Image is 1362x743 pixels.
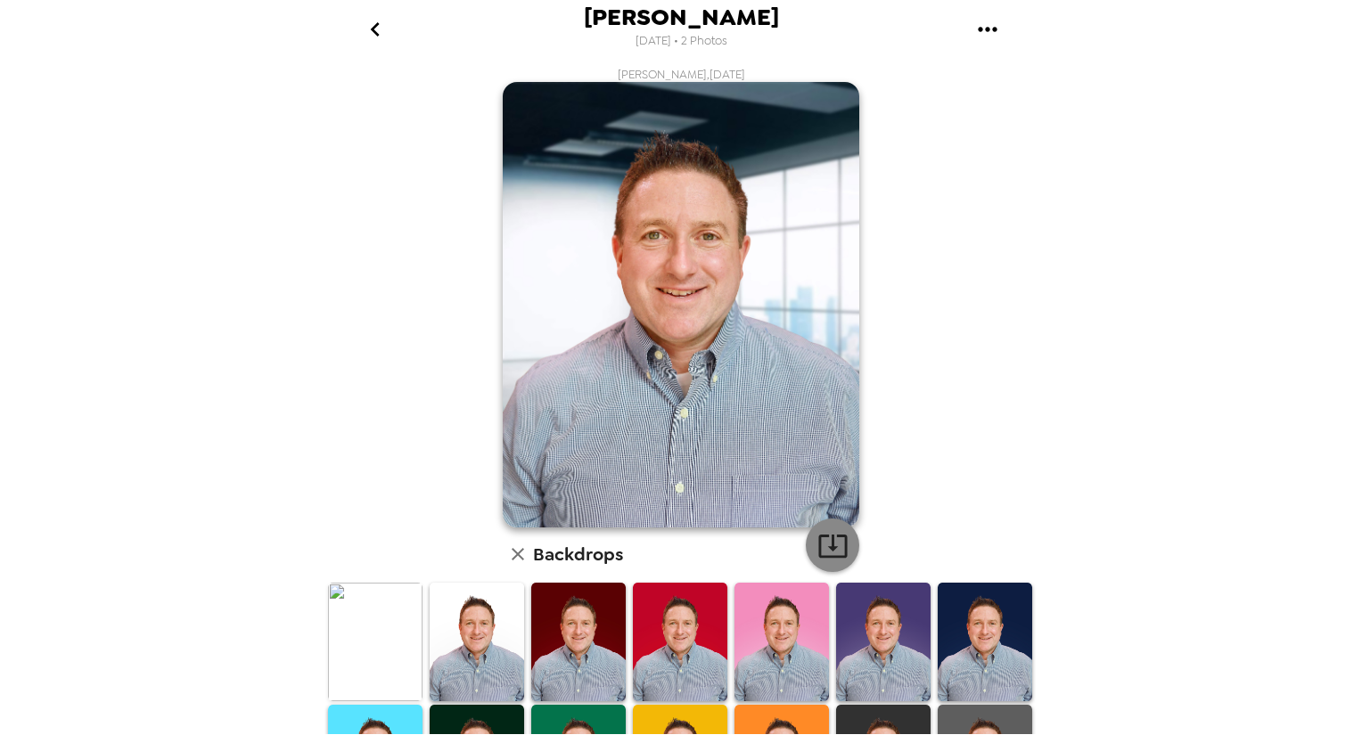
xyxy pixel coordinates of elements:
[636,29,727,53] span: [DATE] • 2 Photos
[618,67,745,82] span: [PERSON_NAME] , [DATE]
[503,82,859,527] img: user
[584,5,779,29] span: [PERSON_NAME]
[533,540,623,568] h6: Backdrops
[328,583,423,701] img: Original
